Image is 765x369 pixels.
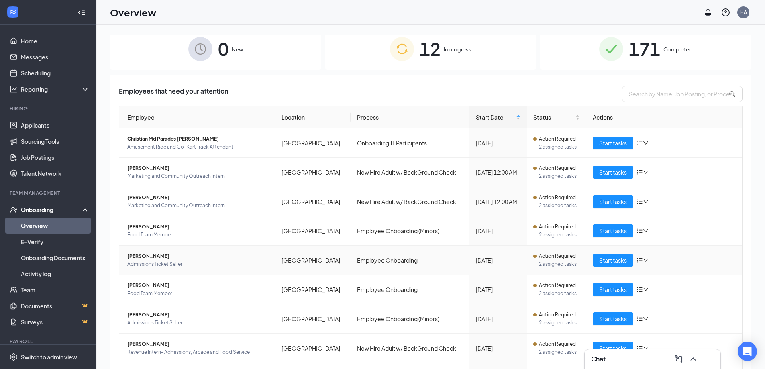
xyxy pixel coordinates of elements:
td: [GEOGRAPHIC_DATA] [275,187,351,216]
span: [PERSON_NAME] [127,223,269,231]
span: down [643,316,649,322]
div: HA [740,9,747,16]
span: Start tasks [599,197,627,206]
span: In progress [444,45,471,53]
button: Start tasks [593,224,633,237]
svg: Collapse [78,8,86,16]
button: Start tasks [593,195,633,208]
span: Start tasks [599,226,627,235]
div: Switch to admin view [21,353,77,361]
svg: Settings [10,353,18,361]
td: Onboarding J1 Participants [351,128,469,158]
span: [PERSON_NAME] [127,281,269,289]
span: Action Required [539,164,576,172]
span: Revenue Intern- Admissions, Arcade and Food Service [127,348,269,356]
span: 2 assigned tasks [539,143,580,151]
svg: UserCheck [10,206,18,214]
span: down [643,257,649,263]
span: Action Required [539,281,576,289]
svg: QuestionInfo [721,8,730,17]
button: Start tasks [593,137,633,149]
div: [DATE] [476,139,520,147]
svg: Notifications [703,8,713,17]
span: down [643,140,649,146]
span: bars [636,169,643,175]
div: Onboarding [21,206,83,214]
button: Start tasks [593,283,633,296]
div: Open Intercom Messenger [738,342,757,361]
span: down [643,287,649,292]
span: Start tasks [599,344,627,353]
th: Status [527,106,586,128]
td: Employee Onboarding (Minors) [351,216,469,246]
button: Start tasks [593,312,633,325]
span: 2 assigned tasks [539,319,580,327]
span: Food Team Member [127,231,269,239]
span: New [232,45,243,53]
a: DocumentsCrown [21,298,90,314]
a: Job Postings [21,149,90,165]
a: E-Verify [21,234,90,250]
span: bars [636,257,643,263]
button: ComposeMessage [672,353,685,365]
td: [GEOGRAPHIC_DATA] [275,158,351,187]
span: bars [636,140,643,146]
svg: ChevronUp [688,354,698,364]
span: bars [636,286,643,293]
div: [DATE] [476,314,520,323]
a: Overview [21,218,90,234]
span: [PERSON_NAME] [127,194,269,202]
span: bars [636,228,643,234]
a: Home [21,33,90,49]
span: down [643,345,649,351]
span: Action Required [539,252,576,260]
span: Completed [663,45,693,53]
a: Activity log [21,266,90,282]
span: Start tasks [599,256,627,265]
div: [DATE] [476,344,520,353]
td: New Hire Adult w/ BackGround Check [351,158,469,187]
span: Admissions Ticket Seller [127,319,269,327]
a: Applicants [21,117,90,133]
td: New Hire Adult w/ BackGround Check [351,187,469,216]
button: ChevronUp [687,353,700,365]
input: Search by Name, Job Posting, or Process [622,86,743,102]
a: Scheduling [21,65,90,81]
a: Talent Network [21,165,90,181]
svg: Minimize [703,354,712,364]
span: [PERSON_NAME] [127,164,269,172]
span: 2 assigned tasks [539,348,580,356]
span: 171 [629,35,660,63]
span: Start tasks [599,168,627,177]
span: Action Required [539,194,576,202]
a: Messages [21,49,90,65]
a: Sourcing Tools [21,133,90,149]
span: Start tasks [599,285,627,294]
svg: ComposeMessage [674,354,683,364]
td: Employee Onboarding [351,275,469,304]
span: Action Required [539,223,576,231]
td: Employee Onboarding [351,246,469,275]
th: Actions [586,106,742,128]
span: Action Required [539,340,576,348]
span: 2 assigned tasks [539,172,580,180]
svg: Analysis [10,85,18,93]
span: down [643,228,649,234]
span: Amusement Ride and Go-Kart Track Attendant [127,143,269,151]
span: [PERSON_NAME] [127,311,269,319]
span: bars [636,316,643,322]
td: [GEOGRAPHIC_DATA] [275,334,351,363]
a: SurveysCrown [21,314,90,330]
span: Start tasks [599,139,627,147]
span: 12 [420,35,441,63]
span: Start tasks [599,314,627,323]
td: New Hire Adult w/ BackGround Check [351,334,469,363]
span: 2 assigned tasks [539,289,580,298]
a: Team [21,282,90,298]
span: down [643,199,649,204]
div: [DATE] [476,285,520,294]
div: [DATE] 12:00 AM [476,168,520,177]
button: Start tasks [593,166,633,179]
span: 0 [218,35,228,63]
span: Start Date [476,113,514,122]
